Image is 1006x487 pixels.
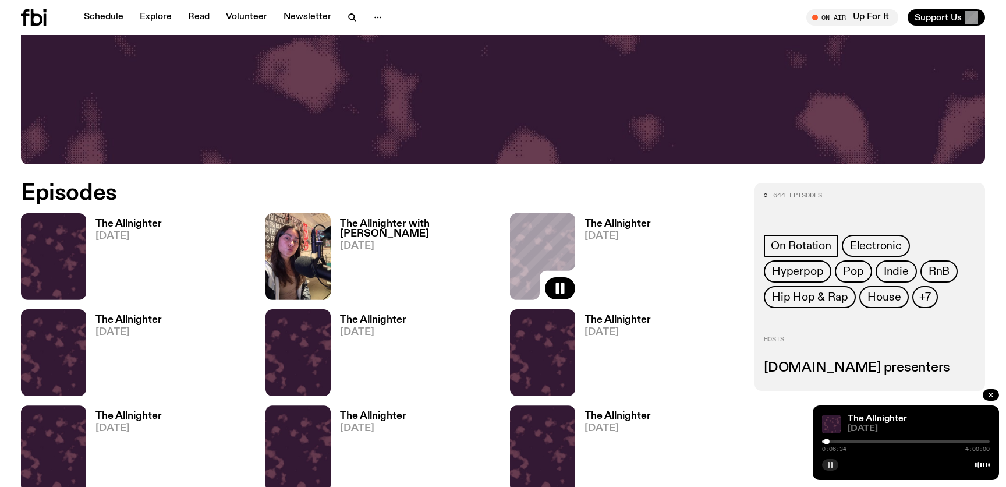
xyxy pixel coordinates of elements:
a: On Rotation [764,235,838,257]
a: The Allnighter [848,414,907,424]
h3: The Allnighter with [PERSON_NAME] [340,219,496,239]
h3: [DOMAIN_NAME] presenters [764,362,976,375]
h3: The Allnighter [340,411,406,421]
button: +7 [912,286,938,308]
button: On AirUp For It [806,9,898,26]
h3: The Allnighter [95,219,162,229]
h3: The Allnighter [585,411,651,421]
span: [DATE] [340,241,496,251]
button: Support Us [908,9,985,26]
span: [DATE] [340,424,406,433]
h3: The Allnighter [585,219,651,229]
a: House [859,286,909,308]
a: The Allnighter[DATE] [575,219,651,300]
span: 0:06:34 [822,446,846,452]
a: Volunteer [219,9,274,26]
a: Explore [133,9,179,26]
h2: Hosts [764,336,976,350]
a: Newsletter [277,9,338,26]
a: The Allnighter[DATE] [331,315,406,396]
a: Hyperpop [764,260,831,283]
span: +7 [919,291,931,304]
h2: Episodes [21,183,659,204]
a: RnB [920,260,958,283]
span: [DATE] [585,327,651,337]
a: The Allnighter[DATE] [86,315,162,396]
span: Hyperpop [772,265,823,278]
h3: The Allnighter [95,315,162,325]
span: Support Us [915,12,962,23]
a: Hip Hop & Rap [764,286,856,308]
a: Pop [835,260,872,283]
h3: The Allnighter [585,315,651,325]
span: 644 episodes [773,192,822,199]
h3: The Allnighter [340,315,406,325]
span: [DATE] [848,425,990,433]
span: On Rotation [771,239,831,252]
span: [DATE] [95,231,162,241]
span: [DATE] [585,424,651,433]
a: The Allnighter[DATE] [575,315,651,396]
a: The Allnighter[DATE] [86,219,162,300]
span: [DATE] [340,327,406,337]
span: [DATE] [95,424,162,433]
span: Electronic [850,239,902,252]
span: Hip Hop & Rap [772,291,848,304]
a: Indie [876,260,917,283]
h3: The Allnighter [95,411,162,421]
span: Indie [884,265,909,278]
span: House [867,291,901,304]
span: RnB [929,265,950,278]
a: Read [181,9,217,26]
span: [DATE] [95,327,162,337]
span: 4:00:00 [965,446,990,452]
span: [DATE] [585,231,651,241]
span: Pop [843,265,863,278]
a: Electronic [842,235,910,257]
a: Schedule [77,9,130,26]
a: The Allnighter with [PERSON_NAME][DATE] [331,219,496,300]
